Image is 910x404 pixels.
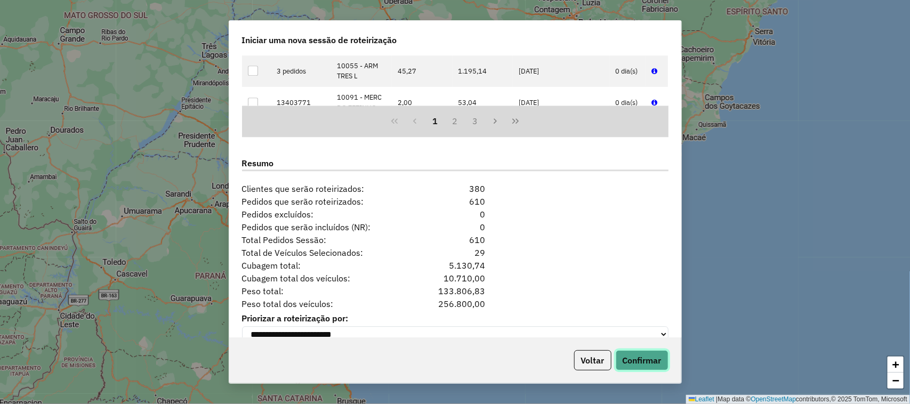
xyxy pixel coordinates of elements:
[418,233,492,246] div: 610
[236,208,418,221] span: Pedidos excluídos:
[418,246,492,259] div: 29
[392,87,453,118] td: 2,00
[418,297,492,310] div: 256.800,00
[271,87,332,118] td: 13403771
[242,34,397,46] span: Iniciar uma nova sessão de roteirização
[418,208,492,221] div: 0
[392,55,453,87] td: 45,27
[505,111,526,131] button: Last Page
[888,357,904,373] a: Zoom in
[242,312,669,325] label: Priorizar a roteirização por:
[892,358,899,371] span: +
[425,111,445,131] button: 1
[445,111,465,131] button: 2
[513,87,610,118] td: [DATE]
[236,182,418,195] span: Clientes que serão roteirizados:
[513,55,610,87] td: [DATE]
[236,221,418,233] span: Pedidos que serão incluídos (NR):
[751,395,796,403] a: OpenStreetMap
[453,87,513,118] td: 53,04
[418,195,492,208] div: 610
[892,374,899,387] span: −
[888,373,904,389] a: Zoom out
[686,395,910,404] div: Map data © contributors,© 2025 TomTom, Microsoft
[271,55,332,87] td: 3 pedidos
[610,55,646,87] td: 0 dia(s)
[610,87,646,118] td: 0 dia(s)
[689,395,714,403] a: Leaflet
[574,350,611,370] button: Voltar
[236,259,418,272] span: Cubagem total:
[418,272,492,285] div: 10.710,00
[332,87,392,118] td: 10091 - MERC DO ZEZINHO
[418,259,492,272] div: 5.130,74
[418,182,492,195] div: 380
[236,272,418,285] span: Cubagem total dos veículos:
[236,297,418,310] span: Peso total dos veículos:
[485,111,505,131] button: Next Page
[332,55,392,87] td: 10055 - ARM TRES L
[242,157,669,171] label: Resumo
[236,246,418,259] span: Total de Veículos Selecionados:
[236,195,418,208] span: Pedidos que serão roteirizados:
[453,55,513,87] td: 1.195,14
[418,285,492,297] div: 133.806,83
[236,285,418,297] span: Peso total:
[716,395,718,403] span: |
[616,350,669,370] button: Confirmar
[236,233,418,246] span: Total Pedidos Sessão:
[418,221,492,233] div: 0
[465,111,485,131] button: 3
